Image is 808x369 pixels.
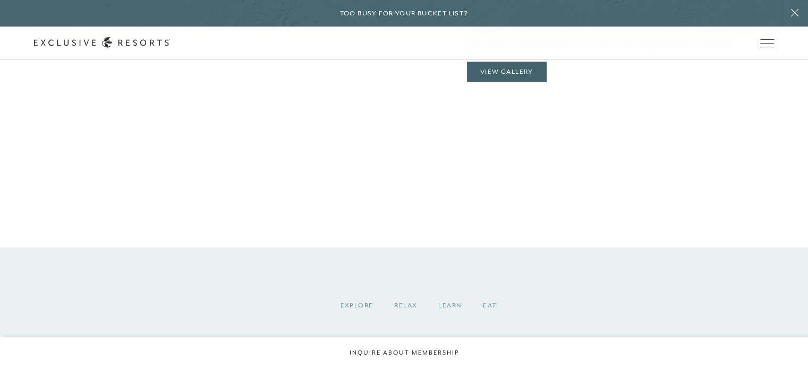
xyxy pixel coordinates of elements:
div: Eat [472,290,507,321]
h6: Too busy for your bucket list? [340,8,469,19]
div: Explore [329,290,384,321]
div: Relax [384,290,428,321]
div: Learn [428,290,472,321]
button: Open navigation [760,39,774,47]
button: View Gallery [467,62,547,82]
